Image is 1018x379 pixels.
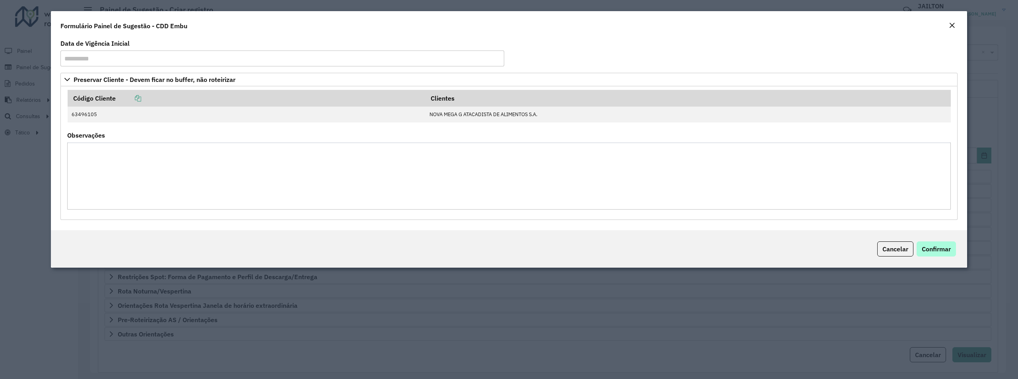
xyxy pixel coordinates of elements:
[882,245,908,253] span: Cancelar
[946,21,958,31] button: Close
[60,21,187,31] h4: Formulário Painel de Sugestão - CDD Embu
[74,76,235,83] span: Preservar Cliente - Devem ficar no buffer, não roteirizar
[68,107,425,122] td: 63496105
[68,90,425,107] th: Código Cliente
[877,241,913,257] button: Cancelar
[60,73,958,86] a: Preservar Cliente - Devem ficar no buffer, não roteirizar
[949,22,955,29] em: Fechar
[60,39,130,48] label: Data de Vigência Inicial
[116,94,141,102] a: Copiar
[67,130,105,140] label: Observações
[425,90,950,107] th: Clientes
[425,107,950,122] td: NOVA MEGA G ATACADISTA DE ALIMENTOS S.A.
[917,241,956,257] button: Confirmar
[60,86,958,220] div: Preservar Cliente - Devem ficar no buffer, não roteirizar
[922,245,951,253] span: Confirmar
